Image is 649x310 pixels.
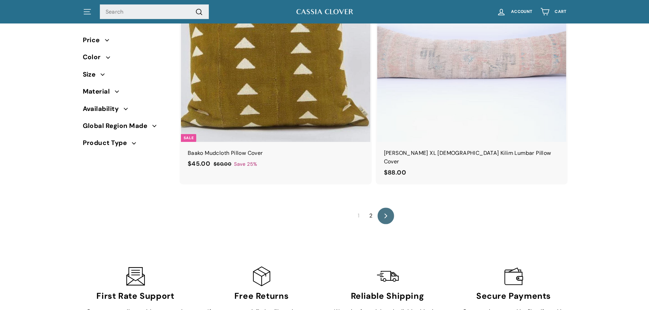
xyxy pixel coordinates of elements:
[214,161,231,167] span: $60.00
[181,134,196,142] div: Sale
[536,2,570,22] a: Cart
[83,136,170,153] button: Product Type
[83,68,170,85] button: Size
[384,149,560,166] div: [PERSON_NAME] XL [DEMOGRAPHIC_DATA] Kilim Lumbar Pillow Cover
[100,4,209,19] input: Search
[458,292,569,301] h3: Secure Payments
[332,292,443,301] h3: Reliable Shipping
[83,35,105,45] span: Price
[83,138,132,148] span: Product Type
[83,86,115,97] span: Material
[83,85,170,102] button: Material
[188,160,210,168] span: $45.00
[206,292,317,301] h3: Free Returns
[511,10,532,14] span: Account
[83,104,124,114] span: Availability
[80,292,191,301] h3: First Rate Support
[365,210,376,221] a: 2
[83,102,170,119] button: Availability
[384,168,406,177] span: $88.00
[555,10,566,14] span: Cart
[83,50,170,67] button: Color
[83,33,170,50] button: Price
[83,69,101,80] span: Size
[188,149,364,158] div: Baako Mudcloth Pillow Cover
[354,210,364,221] span: 1
[493,2,536,22] a: Account
[83,121,153,131] span: Global Region Made
[83,119,170,136] button: Global Region Made
[83,52,106,62] span: Color
[234,160,257,168] span: Save 25%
